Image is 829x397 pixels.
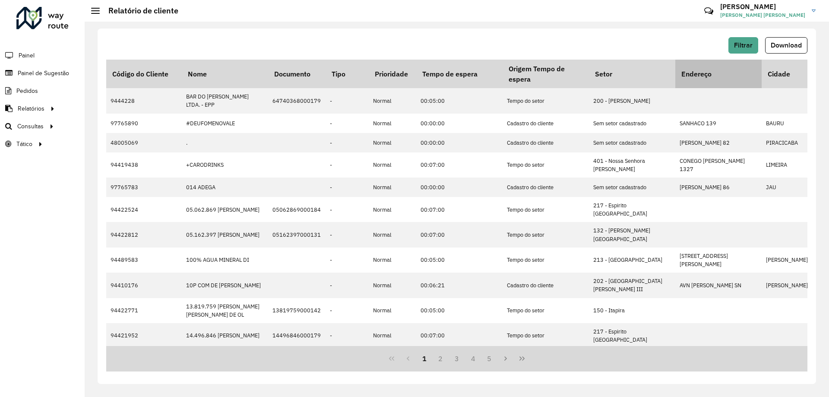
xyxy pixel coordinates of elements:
[734,41,753,49] span: Filtrar
[589,133,675,152] td: Sem setor cadastrado
[503,178,589,197] td: Cadastro do cliente
[416,114,503,133] td: 00:00:00
[589,152,675,178] td: 401 - Nossa Senhora [PERSON_NAME]
[100,6,178,16] h2: Relatório de cliente
[182,222,268,247] td: 05.162.397 [PERSON_NAME]
[589,60,675,88] th: Setor
[326,152,369,178] td: -
[416,152,503,178] td: 00:07:00
[369,88,416,113] td: Normal
[503,273,589,298] td: Cadastro do cliente
[369,298,416,323] td: Normal
[326,60,369,88] th: Tipo
[326,178,369,197] td: -
[416,323,503,348] td: 00:07:00
[326,298,369,323] td: -
[106,248,182,273] td: 94489583
[369,60,416,88] th: Prioridade
[106,222,182,247] td: 94422812
[503,152,589,178] td: Tempo do setor
[465,350,481,367] button: 4
[675,248,762,273] td: [STREET_ADDRESS][PERSON_NAME]
[589,88,675,113] td: 200 - [PERSON_NAME]
[106,197,182,222] td: 94422524
[106,152,182,178] td: 94419438
[589,248,675,273] td: 213 - [GEOGRAPHIC_DATA]
[106,298,182,323] td: 94422771
[503,133,589,152] td: Cadastro do cliente
[268,298,326,323] td: 13819759000142
[416,60,503,88] th: Tempo de espera
[369,273,416,298] td: Normal
[106,178,182,197] td: 97765783
[182,197,268,222] td: 05.062.869 [PERSON_NAME]
[503,323,589,348] td: Tempo do setor
[416,133,503,152] td: 00:00:00
[675,133,762,152] td: [PERSON_NAME] 82
[497,350,514,367] button: Next Page
[416,197,503,222] td: 00:07:00
[771,41,802,49] span: Download
[106,114,182,133] td: 97765890
[16,140,32,149] span: Tático
[182,60,268,88] th: Nome
[182,114,268,133] td: #DEUFOMENOVALE
[182,273,268,298] td: 10P COM DE [PERSON_NAME]
[589,114,675,133] td: Sem setor cadastrado
[503,298,589,323] td: Tempo do setor
[503,222,589,247] td: Tempo do setor
[699,2,718,20] a: Contato Rápido
[416,298,503,323] td: 00:05:00
[18,104,44,113] span: Relatórios
[449,350,465,367] button: 3
[369,222,416,247] td: Normal
[16,86,38,95] span: Pedidos
[416,248,503,273] td: 00:05:00
[720,11,805,19] span: [PERSON_NAME] [PERSON_NAME]
[326,222,369,247] td: -
[326,273,369,298] td: -
[17,122,44,131] span: Consultas
[416,350,433,367] button: 1
[675,60,762,88] th: Endereço
[416,273,503,298] td: 00:06:21
[675,178,762,197] td: [PERSON_NAME] 86
[765,37,807,54] button: Download
[589,178,675,197] td: Sem setor cadastrado
[268,222,326,247] td: 05162397000131
[182,248,268,273] td: 100% AGUA MINERAL DI
[369,248,416,273] td: Normal
[106,60,182,88] th: Código do Cliente
[326,88,369,113] td: -
[326,248,369,273] td: -
[369,114,416,133] td: Normal
[369,323,416,348] td: Normal
[416,178,503,197] td: 00:00:00
[182,178,268,197] td: 014 ADEGA
[503,197,589,222] td: Tempo do setor
[326,133,369,152] td: -
[503,88,589,113] td: Tempo do setor
[503,248,589,273] td: Tempo do setor
[416,222,503,247] td: 00:07:00
[675,152,762,178] td: CONEGO [PERSON_NAME] 1327
[369,178,416,197] td: Normal
[432,350,449,367] button: 2
[728,37,758,54] button: Filtrar
[503,60,589,88] th: Origem Tempo de espera
[514,350,530,367] button: Last Page
[675,273,762,298] td: AVN [PERSON_NAME] SN
[675,114,762,133] td: SANHACO 139
[589,323,675,348] td: 217 - Espirito [GEOGRAPHIC_DATA]
[106,273,182,298] td: 94410176
[182,152,268,178] td: +CARODRINKS
[268,88,326,113] td: 64740368000179
[106,323,182,348] td: 94421952
[326,114,369,133] td: -
[481,350,498,367] button: 5
[369,133,416,152] td: Normal
[369,197,416,222] td: Normal
[369,152,416,178] td: Normal
[268,323,326,348] td: 14496846000179
[503,114,589,133] td: Cadastro do cliente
